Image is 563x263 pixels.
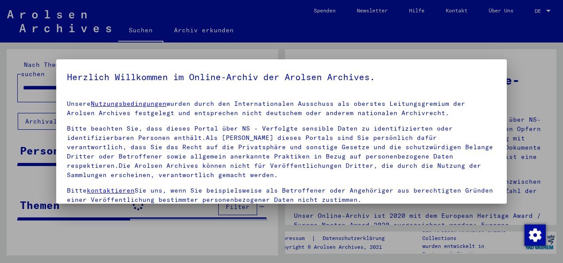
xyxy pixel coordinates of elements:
div: Zustimmung ändern [524,224,545,245]
h5: Herzlich Willkommen im Online-Archiv der Arolsen Archives. [67,70,496,84]
p: Unsere wurden durch den Internationalen Ausschuss als oberstes Leitungsgremium der Arolsen Archiv... [67,99,496,118]
a: kontaktieren [87,186,135,194]
img: Zustimmung ändern [524,224,546,246]
a: Nutzungsbedingungen [91,100,166,108]
p: Bitte Sie uns, wenn Sie beispielsweise als Betroffener oder Angehöriger aus berechtigten Gründen ... [67,186,496,205]
p: Bitte beachten Sie, dass dieses Portal über NS - Verfolgte sensible Daten zu identifizierten oder... [67,124,496,180]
